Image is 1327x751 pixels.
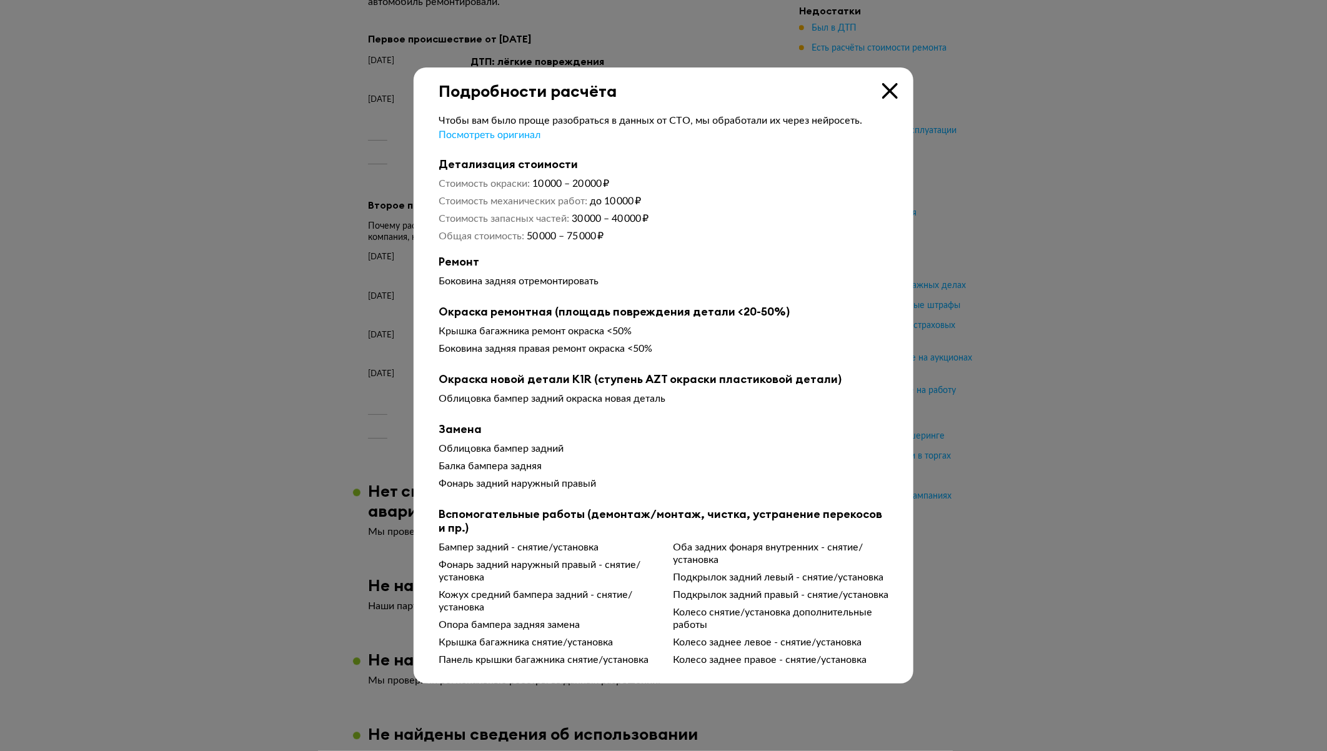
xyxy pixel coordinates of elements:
div: Боковина задняя отремонтировать [439,275,888,287]
div: Опора бампера задняя замена [439,619,654,631]
div: Балка бампера задняя [439,460,888,472]
div: Подробности расчёта [414,67,913,101]
dt: Стоимость механических работ [439,195,587,207]
dt: Стоимость запасных частей [439,212,569,225]
span: до 10 000 ₽ [590,196,642,206]
div: Боковина задняя правая ремонт окраска <50% [439,342,888,355]
div: Колесо заднее правое - снятие/установка [673,654,888,666]
div: Крышка багажника снятие/установка [439,636,654,649]
span: 30 000 – 40 000 ₽ [572,214,649,224]
div: Облицовка бампер задний окраска новая деталь [439,392,888,405]
div: Подкрылок задний левый - снятие/установка [673,571,888,584]
div: Бампер задний - снятие/установка [439,541,654,554]
div: Облицовка бампер задний [439,442,888,455]
b: Замена [439,422,888,436]
dt: Общая стоимость [439,230,524,242]
span: 50 000 – 75 000 ₽ [527,231,604,241]
div: Колесо заднее левое - снятие/установка [673,636,888,649]
span: 10 000 – 20 000 ₽ [533,179,610,189]
span: Посмотреть оригинал [439,130,540,140]
dt: Стоимость окраски [439,177,530,190]
b: Ремонт [439,255,888,269]
div: Оба задних фонаря внутренних - снятие/установка [673,541,888,566]
div: Подкрылок задний правый - снятие/установка [673,589,888,601]
div: Фонарь задний наружный правый [439,477,888,490]
div: Фонарь задний наружный правый - снятие/установка [439,559,654,584]
div: Колесо снятие/установка дополнительные работы [673,606,888,631]
span: Чтобы вам было проще разобраться в данных от СТО, мы обработали их через нейросеть. [439,116,862,126]
div: Крышка багажника ремонт окраска <50% [439,325,888,337]
b: Окраска новой детали K1R (ступень AZT окраски пластиковой детали) [439,372,888,386]
div: Панель крышки багажника снятие/установка [439,654,654,666]
b: Детализация стоимости [439,157,888,171]
b: Окраска ремонтная (площадь повреждения детали <20-50%) [439,305,888,319]
div: Кожух средний бампера задний - снятие/установка [439,589,654,614]
b: Вспомогательные работы (демонтаж/монтаж, чистка, устранение перекосов и пр.) [439,507,888,535]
